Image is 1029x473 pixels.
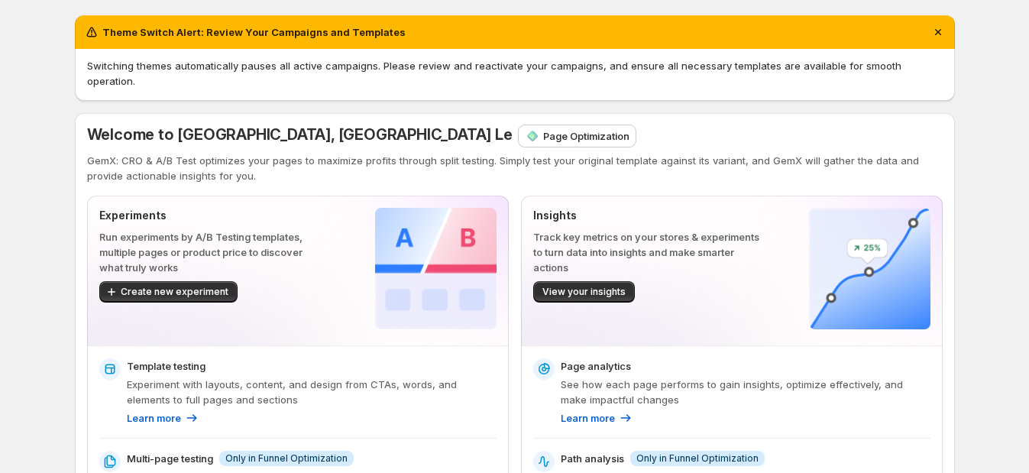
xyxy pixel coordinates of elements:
img: Page Optimization [525,128,540,144]
p: Page analytics [561,358,631,374]
a: Learn more [561,410,633,426]
span: Only in Funnel Optimization [636,452,759,465]
p: GemX: CRO & A/B Test optimizes your pages to maximize profits through split testing. Simply test ... [87,153,943,183]
img: Experiments [375,208,497,329]
p: Learn more [127,410,181,426]
button: View your insights [533,281,635,303]
span: Welcome to [GEOGRAPHIC_DATA], [GEOGRAPHIC_DATA] Le [87,125,513,144]
p: Experiment with layouts, content, and design from CTAs, words, and elements to full pages and sec... [127,377,497,407]
p: Insights [533,208,760,223]
button: Dismiss notification [927,21,949,43]
span: Create new experiment [121,286,228,298]
p: Page Optimization [543,128,629,144]
button: Create new experiment [99,281,238,303]
p: Template testing [127,358,205,374]
span: Only in Funnel Optimization [225,452,348,465]
p: See how each page performs to gain insights, optimize effectively, and make impactful changes [561,377,930,407]
p: Run experiments by A/B Testing templates, multiple pages or product price to discover what truly ... [99,229,326,275]
p: Path analysis [561,451,624,466]
p: Multi-page testing [127,451,213,466]
p: Learn more [561,410,615,426]
p: Track key metrics on your stores & experiments to turn data into insights and make smarter actions [533,229,760,275]
span: View your insights [542,286,626,298]
img: Insights [809,208,930,329]
h2: Theme Switch Alert: Review Your Campaigns and Templates [102,24,406,40]
span: Switching themes automatically pauses all active campaigns. Please review and reactivate your cam... [87,60,901,87]
p: Experiments [99,208,326,223]
a: Learn more [127,410,199,426]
